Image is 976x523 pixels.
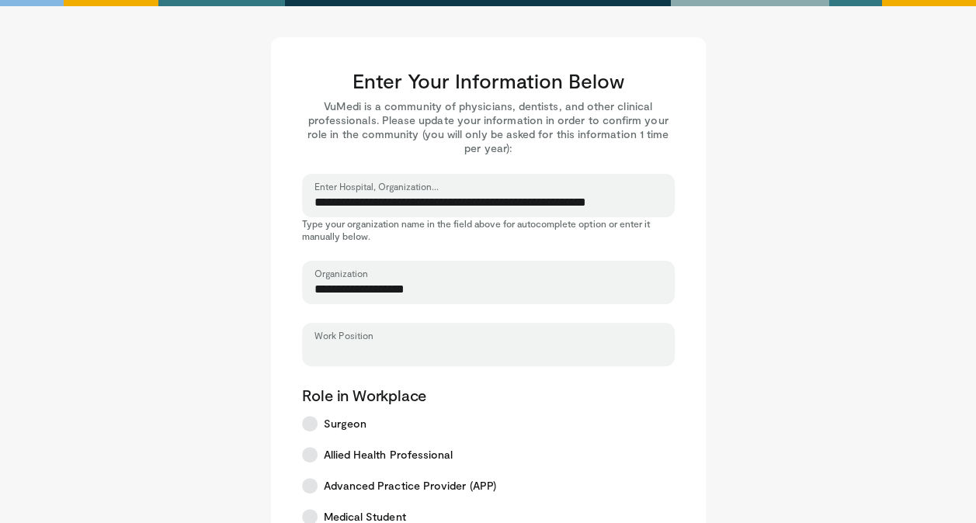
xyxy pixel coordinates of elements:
[302,99,675,155] p: VuMedi is a community of physicians, dentists, and other clinical professionals. Please update yo...
[314,180,439,192] label: Enter Hospital, Organization...
[324,416,367,431] span: Surgeon
[302,385,675,405] p: Role in Workplace
[324,447,453,462] span: Allied Health Professional
[302,217,675,242] p: Type your organization name in the field above for autocomplete option or enter it manually below.
[302,68,675,93] h3: Enter Your Information Below
[324,478,496,494] span: Advanced Practice Provider (APP)
[314,329,373,341] label: Work Position
[314,267,368,279] label: Organization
